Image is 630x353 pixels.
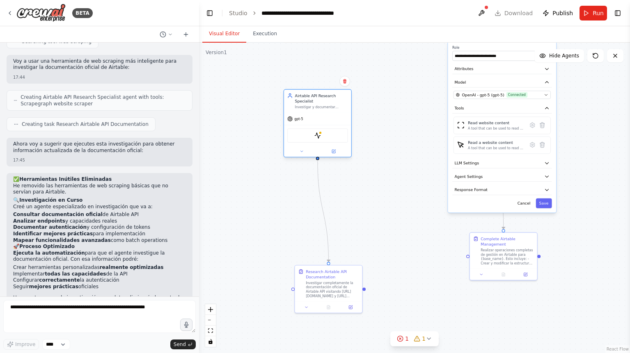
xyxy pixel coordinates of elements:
strong: mejores prácticas [29,284,78,289]
h2: 🚀 [13,244,186,250]
span: Response Format [454,187,488,192]
strong: Mapear funcionalidades avanzadas [13,237,111,243]
strong: Proceso Optimizado [19,244,75,249]
li: para implementación [13,231,186,237]
button: zoom out [205,315,216,326]
span: Improve [15,341,35,348]
li: y configuración de tokens [13,224,186,231]
span: Model [454,80,466,85]
li: Configurar la autenticación [13,277,186,284]
span: OpenAI - gpt-5 (gpt-5) [462,92,504,98]
button: Start a new chat [179,30,192,39]
strong: Documentar autenticación [13,224,87,230]
span: Connected [506,92,527,98]
a: React Flow attribution [607,347,629,351]
button: zoom in [205,304,216,315]
p: Creé un agente especializado en investigación que va a: [13,204,186,210]
button: Run [580,6,607,20]
strong: correctamente [39,277,80,283]
a: Studio [229,10,247,16]
span: Send [174,341,186,348]
div: Read a website content [468,140,524,145]
strong: todas las capacidades [45,271,106,277]
button: Configure tool [527,120,537,130]
g: Edge from b52e0f13-7673-4daa-8a17-cd022d5c6bb9 to 85e9578f-c93c-448e-814a-019dc9f557e4 [315,161,331,262]
button: LLM Settings [452,158,552,169]
span: Attributes [454,66,473,71]
button: Visual Editor [202,25,246,43]
li: y capacidades reales [13,218,186,225]
button: Delete tool [537,120,547,130]
button: Send [170,339,196,349]
button: Improve [3,339,39,350]
img: ScrapegraphScrapeTool [314,132,321,139]
span: Publish [552,9,573,17]
div: 17:44 [13,74,186,80]
div: Research Airtable API DocumentationInvestigar completamente la documentación oficial de Airtable ... [294,265,362,313]
button: Open in side panel [341,304,360,310]
div: Investigar completamente la documentación oficial de Airtable API visitando [URL][DOMAIN_NAME] y ... [306,281,359,298]
button: Publish [539,6,576,20]
button: Switch to previous chat [156,30,176,39]
button: Click to speak your automation idea [180,319,192,331]
button: Model [452,77,552,88]
button: No output available [317,304,340,310]
strong: Identificar mejores prácticas [13,231,93,237]
button: Configure tool [527,140,537,150]
img: ScrapeElementFromWebsiteTool [457,141,465,149]
strong: realmente optimizadas [100,264,164,270]
button: Agent Settings [452,171,552,182]
li: de Airtable API [13,212,186,218]
span: Creating Airtable API Research Specialist agent with tools: Scrapegraph website scraper [21,94,186,107]
span: 1 [422,335,426,343]
div: Complete Airtable ManagementRealizar operaciones completas de gestión en Airtable para {base_name... [469,232,537,280]
div: Research Airtable API Documentation [306,269,359,280]
div: 17:45 [13,157,186,163]
button: 11 [390,331,439,346]
button: Response Format [452,185,552,195]
span: Agent Settings [454,174,483,179]
span: gpt-5 [294,117,303,121]
button: Open in side panel [318,148,349,155]
button: Hide left sidebar [204,7,215,19]
button: Execution [246,25,284,43]
button: Tools [452,103,552,114]
div: Airtable API Research SpecialistInvestigar y documentar completamente la API de Airtable, sus cap... [284,90,352,158]
img: Logo [16,4,66,22]
span: 1 [405,335,409,343]
li: Implementar de la API [13,271,186,278]
li: Seguir oficiales [13,284,186,290]
p: He removido las herramientas de web scraping básicas que no servían para Airtable. [13,183,186,196]
button: Open in side panel [516,271,535,278]
g: Edge from 346fd2c2-b15f-410b-ae33-c465f85483dc to ec3d96e0-0b13-45b2-9a79-cb55056b46d3 [479,41,506,229]
div: A tool that can be used to read a website content. [468,126,524,131]
button: Attributes [452,64,552,74]
div: Airtable API Research Specialist [295,93,348,104]
button: OpenAI - gpt-5 (gpt-5)Connected [454,91,551,99]
button: fit view [205,326,216,336]
strong: Investigación en Curso [19,197,82,203]
img: ScrapeWebsiteTool [457,121,465,129]
strong: Consultar documentación oficial [13,212,103,217]
li: como batch operations [13,237,186,244]
h2: 🔍 [13,197,186,204]
strong: Herramientas Inútiles Eliminadas [19,176,112,182]
button: Delete tool [537,140,547,150]
div: Complete Airtable Management [481,236,534,247]
button: Hide Agents [534,49,584,62]
button: No output available [492,271,515,278]
div: A tool that can be used to read a website content. [468,146,524,150]
div: Realizar operaciones completas de gestión en Airtable para {base_name}. Esto incluye: - Crear y m... [481,248,534,266]
label: Role [452,46,552,50]
button: Show right sidebar [612,7,623,19]
div: Read website content [468,120,524,125]
div: React Flow controls [205,304,216,347]
button: Save [536,198,552,208]
li: Crear herramientas personalizadas [13,264,186,271]
p: Ahora voy a sugerir que ejecutes esta investigación para obtener información actualizada de la do... [13,141,186,154]
nav: breadcrumb [229,9,354,17]
span: Hide Agents [549,52,579,59]
button: Delete node [339,76,350,87]
strong: Ejecuta la automatización [13,250,85,256]
strong: Analizar endpoints [13,218,65,224]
